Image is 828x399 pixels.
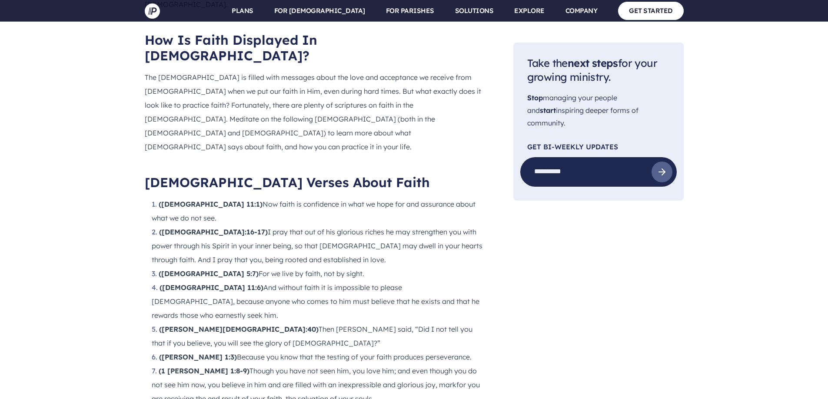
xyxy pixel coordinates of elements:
h2: How Is Faith Displayed In [DEMOGRAPHIC_DATA]? [145,32,485,63]
li: Because you know that the testing of your faith produces perseverance. [152,350,485,364]
span: start [540,106,556,115]
li: Now faith is confidence in what we hope for and assurance about what we do not see. [152,197,485,225]
li: Then [PERSON_NAME] said, “Did I not tell you that if you believe, you will see the glory of [DEMO... [152,322,485,350]
strong: ([DEMOGRAPHIC_DATA] 11:1) [159,200,263,208]
strong: ([PERSON_NAME][DEMOGRAPHIC_DATA]:40) [159,325,319,333]
li: And without faith it is impossible to please [DEMOGRAPHIC_DATA], because anyone who comes to him ... [152,280,485,322]
strong: ([PERSON_NAME] 1:3) [159,353,237,361]
p: managing your people and inspiring deeper forms of community. [527,92,670,129]
strong: ([DEMOGRAPHIC_DATA] 5:7) [159,269,259,278]
p: The [DEMOGRAPHIC_DATA] is filled with messages about the love and acceptance we receive from [DEM... [145,70,485,154]
li: I pray that out of his glorious riches he may strengthen you with power through his Spirit in you... [152,225,485,267]
p: Get Bi-Weekly Updates [527,143,670,150]
span: Take the for your growing ministry. [527,56,657,84]
h2: [DEMOGRAPHIC_DATA] Verses About Faith [145,175,485,190]
a: GET STARTED [618,2,684,20]
strong: ([DEMOGRAPHIC_DATA] 11:6) [160,283,263,292]
span: next steps [568,56,618,69]
span: Stop [527,94,543,102]
li: For we live by faith, not by sight. [152,267,485,280]
strong: ([DEMOGRAPHIC_DATA]:16-17) [159,228,268,236]
strong: (1 [PERSON_NAME] 1:8-9) [159,366,249,375]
